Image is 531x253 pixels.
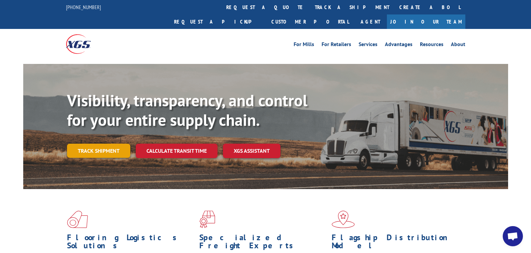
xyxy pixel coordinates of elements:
h1: Flooring Logistics Solutions [67,233,194,253]
a: Advantages [385,42,412,49]
a: Calculate transit time [136,144,218,158]
h1: Specialized Freight Experts [199,233,327,253]
a: About [451,42,465,49]
a: Join Our Team [387,14,465,29]
div: Open chat [503,226,523,246]
a: Track shipment [67,144,130,158]
a: For Mills [294,42,314,49]
img: xgs-icon-focused-on-flooring-red [199,211,215,228]
img: xgs-icon-flagship-distribution-model-red [332,211,355,228]
a: Customer Portal [266,14,354,29]
h1: Flagship Distribution Model [332,233,459,253]
a: For Retailers [322,42,351,49]
a: Request a pickup [169,14,266,29]
img: xgs-icon-total-supply-chain-intelligence-red [67,211,88,228]
a: XGS ASSISTANT [223,144,280,158]
a: Agent [354,14,387,29]
a: [PHONE_NUMBER] [66,4,101,10]
b: Visibility, transparency, and control for your entire supply chain. [67,90,307,130]
a: Services [359,42,377,49]
a: Resources [420,42,443,49]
